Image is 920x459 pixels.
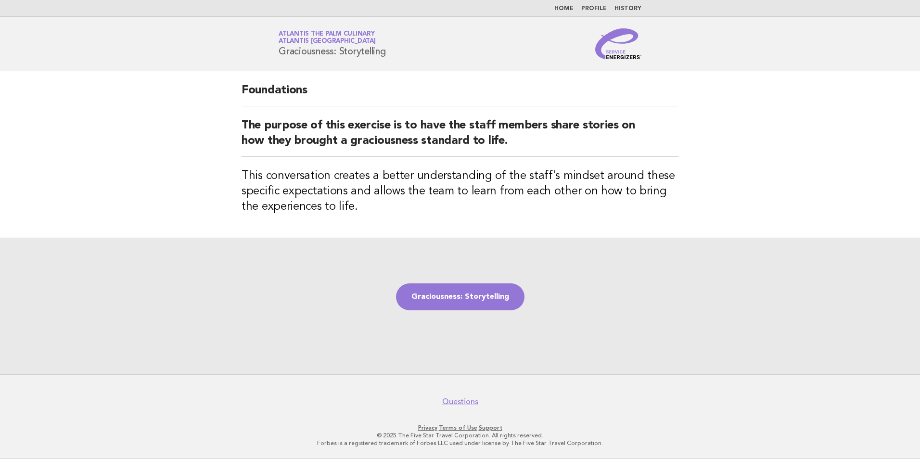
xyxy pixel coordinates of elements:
[442,397,478,407] a: Questions
[418,424,437,431] a: Privacy
[396,283,524,310] a: Graciousness: Storytelling
[554,6,574,12] a: Home
[581,6,607,12] a: Profile
[242,118,678,157] h2: The purpose of this exercise is to have the staff members share stories on how they brought a gra...
[595,28,641,59] img: Service Energizers
[614,6,641,12] a: History
[279,31,376,44] a: Atlantis The Palm CulinaryAtlantis [GEOGRAPHIC_DATA]
[279,38,376,45] span: Atlantis [GEOGRAPHIC_DATA]
[166,439,754,447] p: Forbes is a registered trademark of Forbes LLC used under license by The Five Star Travel Corpora...
[166,424,754,432] p: · ·
[242,83,678,106] h2: Foundations
[479,424,502,431] a: Support
[279,31,386,56] h1: Graciousness: Storytelling
[242,168,678,215] h3: This conversation creates a better understanding of the staff's mindset around these specific exp...
[439,424,477,431] a: Terms of Use
[166,432,754,439] p: © 2025 The Five Star Travel Corporation. All rights reserved.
